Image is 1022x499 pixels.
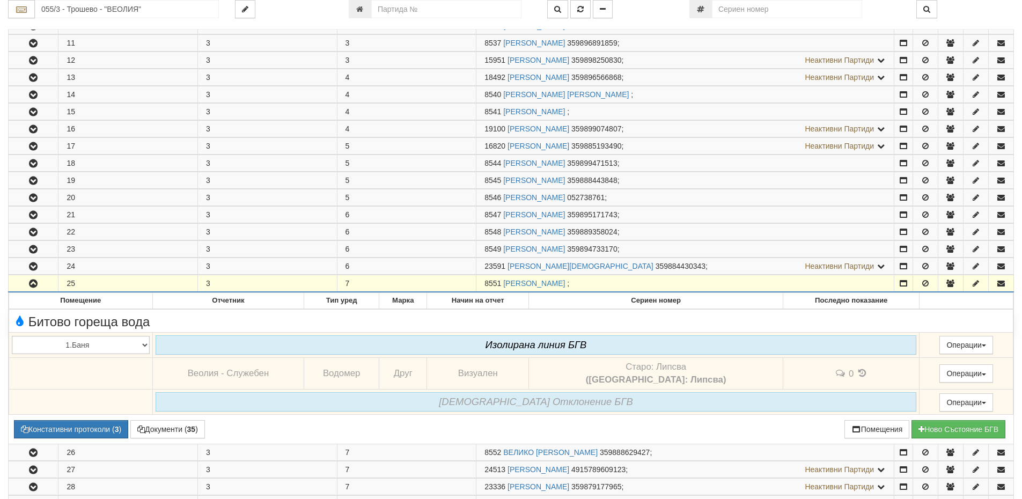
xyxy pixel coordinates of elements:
a: [PERSON_NAME] [503,107,565,116]
span: 359898250830 [571,56,621,64]
a: [PERSON_NAME][DEMOGRAPHIC_DATA] [508,262,653,270]
td: 20 [58,189,198,206]
span: 7 [345,465,350,474]
span: 359889358024 [567,228,617,236]
td: ; [476,258,894,275]
td: ; [476,241,894,258]
span: 359888629427 [600,448,650,457]
td: Друг [379,357,427,389]
span: Партида № [484,159,501,167]
td: ; [476,52,894,69]
span: История на показанията [856,368,868,378]
td: 19 [58,172,198,189]
a: [PERSON_NAME] [508,482,569,491]
span: 3 [345,39,350,47]
span: 359896891859 [567,39,617,47]
button: Констативни протоколи (3) [14,420,128,438]
td: 3 [198,104,337,120]
td: 18 [58,155,198,172]
a: [PERSON_NAME] [508,73,569,82]
span: 359899074807 [571,124,621,133]
a: ВЕЛИКО [PERSON_NAME] [503,448,598,457]
td: 16 [58,121,198,137]
span: 359895171743 [567,210,617,219]
span: Партида № [484,90,501,99]
a: [PERSON_NAME] [503,176,565,185]
th: Последно показание [783,293,920,309]
td: 21 [58,207,198,223]
span: Партида № [484,228,501,236]
span: Партида № [484,193,501,202]
td: 3 [198,138,337,155]
td: 3 [198,121,337,137]
span: 5 [345,193,350,202]
td: ; [476,224,894,240]
a: [PERSON_NAME] [503,193,565,202]
span: Партида № [484,56,505,64]
th: Марка [379,293,427,309]
td: 27 [58,461,198,478]
span: 4 [345,124,350,133]
span: Партида № [484,176,501,185]
span: Неактивни Партиди [805,482,874,491]
span: 0 [849,368,854,378]
td: ; [476,35,894,52]
td: 3 [198,479,337,495]
th: Тип уред [304,293,379,309]
span: Партида № [484,245,501,253]
span: 5 [345,159,350,167]
span: 359899471513 [567,159,617,167]
span: 6 [345,245,350,253]
b: 3 [115,425,119,434]
button: Помещения [844,420,910,438]
span: Партида № [484,279,501,288]
td: 3 [198,275,337,292]
i: [DEMOGRAPHIC_DATA] Oтклонение БГВ [439,396,633,407]
td: 23 [58,241,198,258]
td: 25 [58,275,198,292]
button: Операции [939,364,993,383]
span: 359884430343 [656,262,705,270]
td: Водомер [304,357,379,389]
td: 28 [58,479,198,495]
span: 7 [345,279,350,288]
i: Изолирана линия БГВ [486,339,587,350]
span: Партида № [484,262,505,270]
button: Операции [939,393,993,412]
span: 359885193490 [571,142,621,150]
a: [PERSON_NAME] [508,142,569,150]
td: 22 [58,224,198,240]
b: 35 [187,425,196,434]
a: [PERSON_NAME] [503,228,565,236]
th: Сериен номер [529,293,783,309]
span: 4 [345,73,350,82]
span: Неактивни Партиди [805,56,874,64]
span: История на забележките [835,368,849,378]
td: 14 [58,86,198,103]
span: Партида № [484,73,505,82]
td: 17 [58,138,198,155]
span: Партида № [484,210,501,219]
span: Партида № [484,142,505,150]
td: 3 [198,461,337,478]
button: Документи (35) [130,420,205,438]
td: ; [476,104,894,120]
td: 3 [198,86,337,103]
td: ; [476,444,894,461]
a: [PERSON_NAME] [503,279,565,288]
td: ; [476,138,894,155]
td: ; [476,172,894,189]
td: 3 [198,155,337,172]
span: 4 [345,107,350,116]
span: 6 [345,228,350,236]
a: [PERSON_NAME] [508,124,569,133]
td: Устройство със сериен номер Липсва беше подменено от устройство със сериен номер Липсва [529,357,783,389]
td: 3 [198,207,337,223]
td: ; [476,189,894,206]
span: Битово гореща вода [12,315,150,329]
th: Начин на отчет [427,293,529,309]
span: Неактивни Партиди [805,262,874,270]
button: Новo Състояние БГВ [911,420,1005,438]
td: ; [476,461,894,478]
td: ; [476,121,894,137]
